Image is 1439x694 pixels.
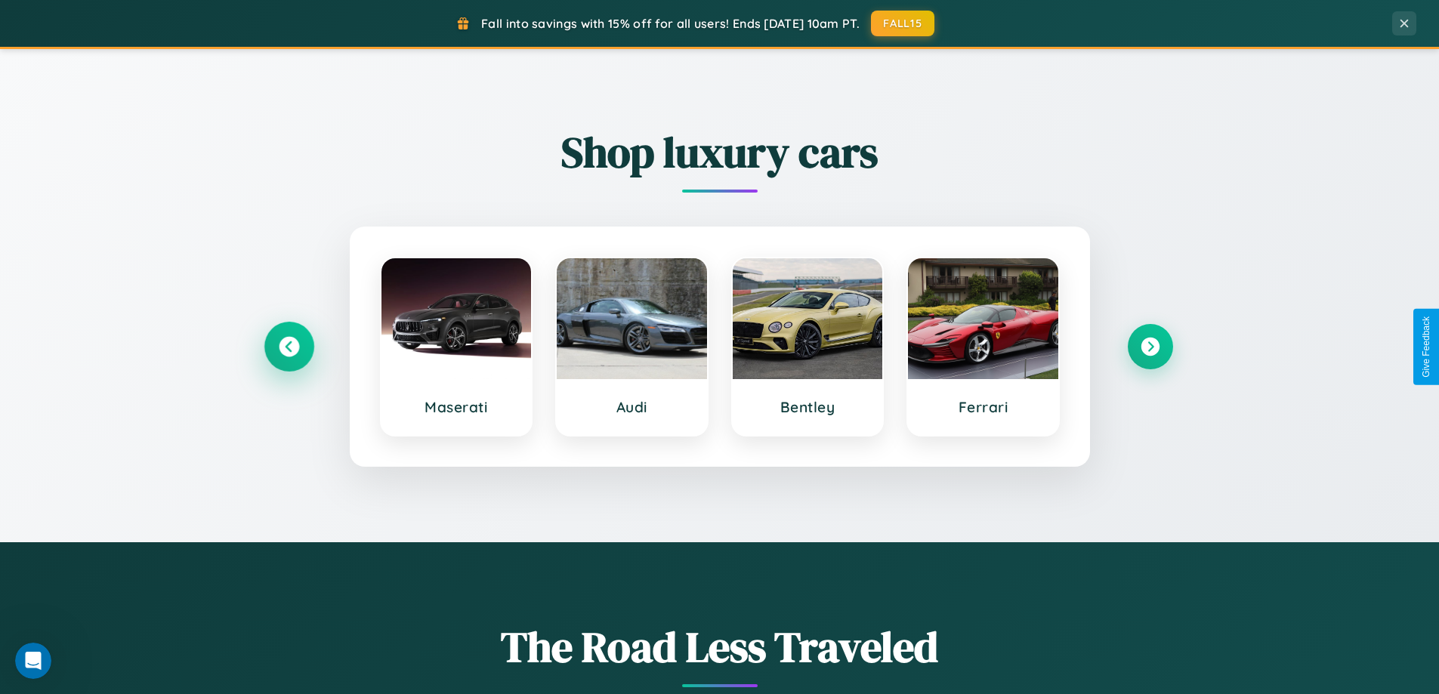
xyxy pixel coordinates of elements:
[15,643,51,679] iframe: Intercom live chat
[572,398,692,416] h3: Audi
[923,398,1043,416] h3: Ferrari
[748,398,868,416] h3: Bentley
[267,618,1173,676] h1: The Road Less Traveled
[397,398,517,416] h3: Maserati
[1421,316,1431,378] div: Give Feedback
[267,123,1173,181] h2: Shop luxury cars
[481,16,860,31] span: Fall into savings with 15% off for all users! Ends [DATE] 10am PT.
[871,11,934,36] button: FALL15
